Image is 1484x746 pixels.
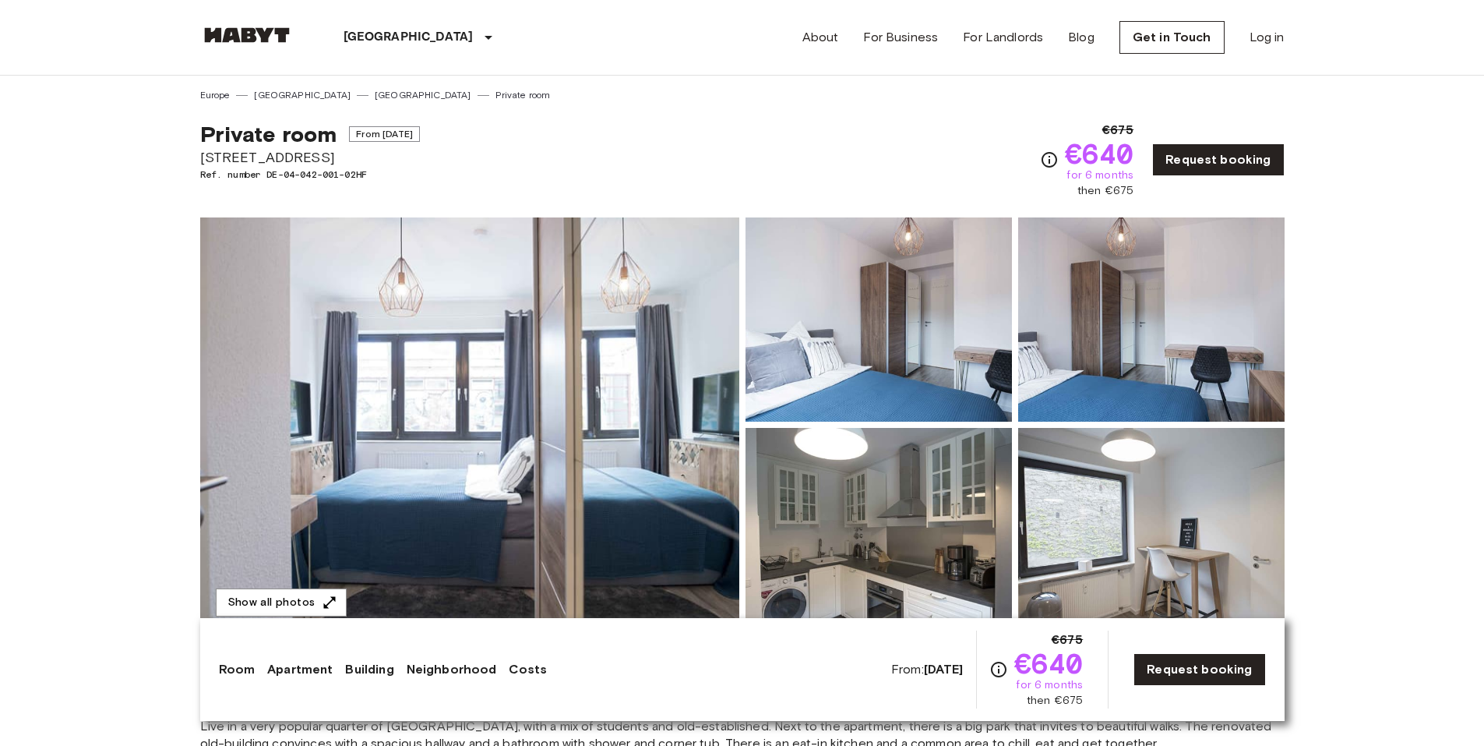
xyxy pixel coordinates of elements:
[1066,168,1133,183] span: for 6 months
[802,28,839,47] a: About
[1027,693,1083,709] span: then €675
[495,88,551,102] a: Private room
[345,660,393,679] a: Building
[1052,631,1084,649] span: €675
[1018,217,1285,422] img: Picture of unit DE-04-042-001-02HF
[1068,28,1094,47] a: Blog
[344,28,474,47] p: [GEOGRAPHIC_DATA]
[989,660,1008,679] svg: Check cost overview for full price breakdown. Please note that discounts apply to new joiners onl...
[924,662,964,677] b: [DATE]
[509,660,547,679] a: Costs
[1077,183,1133,199] span: then €675
[1065,140,1134,168] span: €640
[200,88,231,102] a: Europe
[863,28,938,47] a: For Business
[349,126,420,142] span: From [DATE]
[1014,649,1084,677] span: €640
[1250,28,1285,47] a: Log in
[891,661,964,678] span: From:
[746,217,1012,422] img: Picture of unit DE-04-042-001-02HF
[200,168,420,182] span: Ref. number DE-04-042-001-02HF
[254,88,351,102] a: [GEOGRAPHIC_DATA]
[1102,121,1134,140] span: €675
[216,589,347,617] button: Show all photos
[200,147,420,168] span: [STREET_ADDRESS]
[200,121,337,147] span: Private room
[1119,21,1225,54] a: Get in Touch
[407,660,497,679] a: Neighborhood
[1133,653,1265,686] a: Request booking
[200,27,294,43] img: Habyt
[1040,150,1059,169] svg: Check cost overview for full price breakdown. Please note that discounts apply to new joiners onl...
[200,217,739,632] img: Marketing picture of unit DE-04-042-001-02HF
[219,660,256,679] a: Room
[1016,677,1083,693] span: for 6 months
[1018,428,1285,632] img: Picture of unit DE-04-042-001-02HF
[963,28,1043,47] a: For Landlords
[375,88,471,102] a: [GEOGRAPHIC_DATA]
[746,428,1012,632] img: Picture of unit DE-04-042-001-02HF
[1152,143,1284,176] a: Request booking
[267,660,333,679] a: Apartment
